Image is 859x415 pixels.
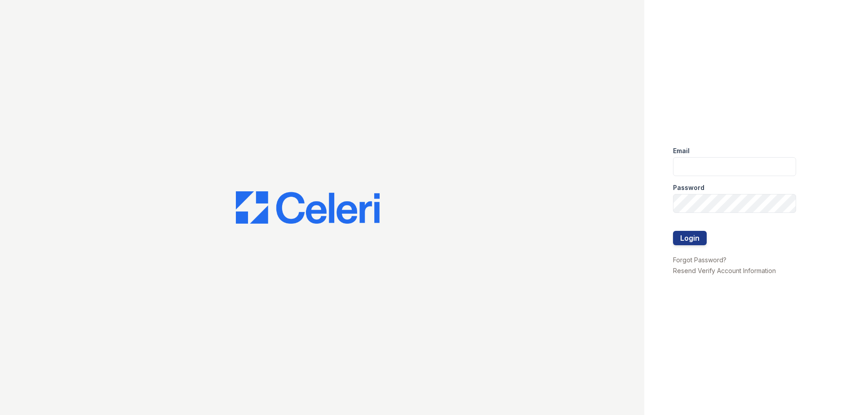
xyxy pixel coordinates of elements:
[673,146,690,155] label: Email
[673,231,707,245] button: Login
[673,267,776,274] a: Resend Verify Account Information
[673,256,726,264] a: Forgot Password?
[673,183,704,192] label: Password
[236,191,380,224] img: CE_Logo_Blue-a8612792a0a2168367f1c8372b55b34899dd931a85d93a1a3d3e32e68fde9ad4.png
